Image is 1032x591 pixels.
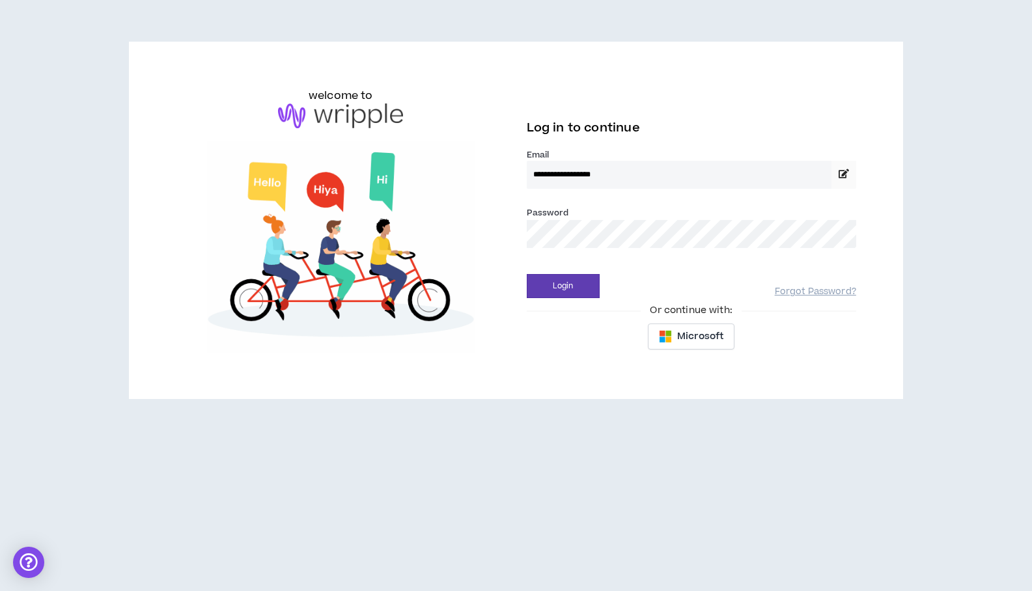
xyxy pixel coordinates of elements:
[309,88,373,103] h6: welcome to
[527,120,640,136] span: Log in to continue
[527,274,600,298] button: Login
[648,323,734,350] button: Microsoft
[527,149,856,161] label: Email
[775,286,856,298] a: Forgot Password?
[278,103,403,128] img: logo-brand.png
[13,547,44,578] div: Open Intercom Messenger
[677,329,723,344] span: Microsoft
[527,207,569,219] label: Password
[641,303,741,318] span: Or continue with:
[176,141,505,353] img: Welcome to Wripple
